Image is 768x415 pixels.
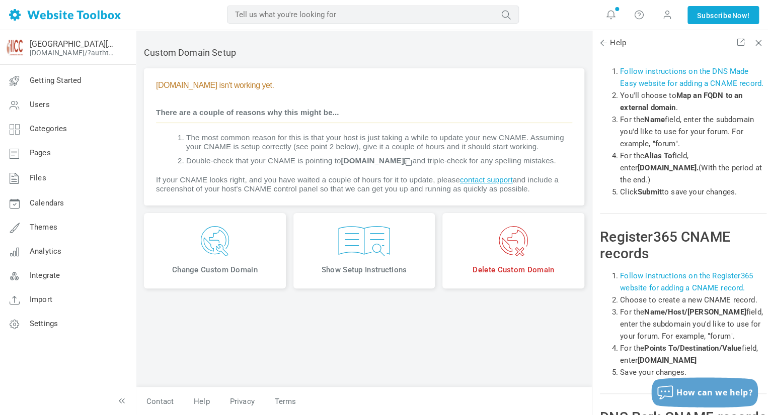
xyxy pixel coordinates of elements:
a: Privacy [220,393,265,410]
span: How can we help? [676,387,753,398]
span: Back [598,38,608,48]
a: Terms [265,393,296,410]
li: You'll choose to . [620,89,766,114]
li: For the field, enter [620,342,766,366]
span: Help [600,38,626,48]
button: How can we help? [651,377,758,407]
li: The most common reason for this is that your host is just taking a while to update your new CNAME... [186,133,572,151]
a: [DOMAIN_NAME]/?authtoken=3ca037587a2ed58933f4d8892cab42d0&rememberMe=1 [30,49,117,57]
h4: [DOMAIN_NAME] isn't working yet. [156,80,572,90]
span: Themes [30,223,57,232]
a: contact support [460,175,513,184]
img: icon-delete-domain.svg [450,226,577,256]
a: Show Setup Instructions [293,213,435,288]
b: [DOMAIN_NAME]. [638,163,699,172]
span: Users [30,100,50,109]
span: Now! [732,10,749,21]
span: Calendars [30,198,64,207]
a: SubscribeNow! [687,6,759,24]
li: Click to save your changes. [620,186,766,198]
img: icon-change-domain.svg [151,226,278,256]
b: Map an FQDN to an external domain [620,91,742,112]
li: Choose to create a new CNAME record. [620,294,766,306]
span: Import [30,295,52,304]
li: Double-check that your CNAME is pointing to and triple-check for any spelling mistakes. [186,156,572,165]
li: For the field, enter (With the period at the end.) [620,150,766,186]
strong: [DOMAIN_NAME] [341,156,412,165]
h6: There are a couple of reasons why this might be... [156,108,572,123]
span: Getting Started [30,76,81,85]
b: Name [644,115,665,124]
span: Analytics [30,247,61,256]
img: icon-show-setup.svg [301,226,428,256]
span: Files [30,173,46,182]
span: Pages [30,148,51,157]
b: Name/Host/[PERSON_NAME] [644,307,746,317]
a: Follow instructions on the DNS Made Easy website for adding a CNAME record. [620,67,763,88]
img: hicclogofav-300x300.png [7,40,23,56]
h2: Register365 CNAME records [600,229,766,262]
input: Tell us what you're looking for [227,6,519,24]
li: For the field, enter the subdomain you'd like to use for your forum. For example, "forum". [620,114,766,150]
span: Show Setup Instructions [301,265,428,275]
b: [DOMAIN_NAME] [638,356,697,365]
p: If your CNAME looks right, and you have waited a couple of hours for it to update, please and inc... [156,175,572,193]
h2: Custom Domain Setup [144,47,584,58]
span: Integrate [30,271,60,280]
b: Submit [638,187,662,196]
a: Change Custom Domain [144,213,286,288]
span: Change Custom Domain [151,265,278,275]
a: Follow instructions on the Register365 website for adding a CNAME record. [620,271,753,292]
span: Delete Custom Domain [450,265,577,275]
b: Alias To [644,151,672,160]
b: Points To/Destination/Value [644,344,741,353]
li: Save your changes. [620,366,766,378]
span: Settings [30,319,58,328]
span: Categories [30,124,67,133]
li: For the field, enter the subdomain you'd like to use for your forum. For example, "forum". [620,306,766,342]
a: [GEOGRAPHIC_DATA][DEMOGRAPHIC_DATA] Community Forum [30,39,117,49]
a: Help [184,393,220,410]
a: Contact [136,393,184,410]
